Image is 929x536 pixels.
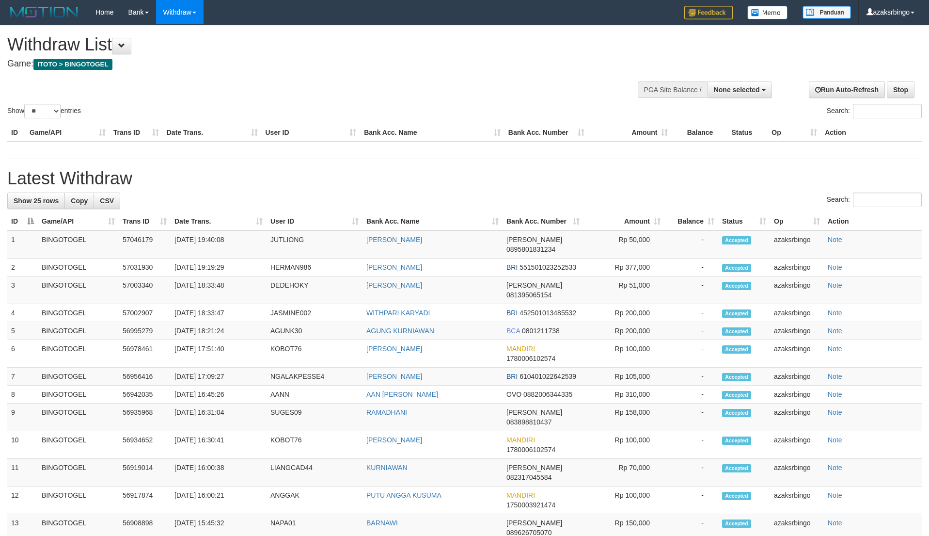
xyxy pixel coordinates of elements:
[828,464,842,471] a: Note
[38,276,119,304] td: BINGOTOGEL
[828,281,842,289] a: Note
[267,404,362,431] td: SUGES09
[768,124,821,142] th: Op
[119,276,171,304] td: 57003340
[171,259,267,276] td: [DATE] 19:19:29
[506,408,562,416] span: [PERSON_NAME]
[821,124,922,142] th: Action
[718,212,770,230] th: Status: activate to sort column ascending
[770,431,824,459] td: azaksrbingo
[714,86,760,94] span: None selected
[583,340,664,368] td: Rp 100,000
[362,212,503,230] th: Bank Acc. Name: activate to sort column ascending
[506,390,521,398] span: OVO
[7,230,38,259] td: 1
[506,355,555,362] span: Copy 1780006102574 to clipboard
[366,491,441,499] a: PUTU ANGGA KUSUMA
[171,459,267,487] td: [DATE] 16:00:38
[583,487,664,514] td: Rp 100,000
[747,6,788,19] img: Button%20Memo.svg
[119,404,171,431] td: 56935968
[366,436,422,444] a: [PERSON_NAME]
[583,212,664,230] th: Amount: activate to sort column ascending
[171,386,267,404] td: [DATE] 16:45:26
[119,386,171,404] td: 56942035
[267,322,362,340] td: AGUNK30
[722,236,751,244] span: Accepted
[119,304,171,322] td: 57002907
[100,197,114,205] span: CSV
[664,322,718,340] td: -
[7,193,65,209] a: Show 25 rows
[664,487,718,514] td: -
[809,81,885,98] a: Run Auto-Refresh
[119,259,171,276] td: 57031930
[803,6,851,19] img: panduan.png
[7,169,922,188] h1: Latest Withdraw
[503,212,583,230] th: Bank Acc. Number: activate to sort column ascending
[722,409,751,417] span: Accepted
[828,491,842,499] a: Note
[664,431,718,459] td: -
[171,404,267,431] td: [DATE] 16:31:04
[38,404,119,431] td: BINGOTOGEL
[853,193,922,207] input: Search:
[7,322,38,340] td: 5
[7,212,38,230] th: ID: activate to sort column descending
[506,327,520,335] span: BCA
[267,340,362,368] td: KOBOT76
[770,368,824,386] td: azaksrbingo
[71,197,88,205] span: Copy
[262,124,361,142] th: User ID
[7,340,38,368] td: 6
[664,304,718,322] td: -
[506,436,535,444] span: MANDIRI
[828,327,842,335] a: Note
[770,386,824,404] td: azaksrbingo
[38,340,119,368] td: BINGOTOGEL
[38,487,119,514] td: BINGOTOGEL
[770,459,824,487] td: azaksrbingo
[14,197,59,205] span: Show 25 rows
[828,519,842,527] a: Note
[267,386,362,404] td: AANN
[26,124,110,142] th: Game/API
[267,212,362,230] th: User ID: activate to sort column ascending
[38,259,119,276] td: BINGOTOGEL
[722,520,751,528] span: Accepted
[38,459,119,487] td: BINGOTOGEL
[506,309,518,317] span: BRI
[828,263,842,271] a: Note
[583,230,664,259] td: Rp 50,000
[366,345,422,353] a: [PERSON_NAME]
[708,81,772,98] button: None selected
[770,230,824,259] td: azaksrbingo
[770,322,824,340] td: azaksrbingo
[722,391,751,399] span: Accepted
[119,322,171,340] td: 56995279
[171,212,267,230] th: Date Trans.: activate to sort column ascending
[664,212,718,230] th: Balance: activate to sort column ascending
[171,276,267,304] td: [DATE] 18:33:48
[583,431,664,459] td: Rp 100,000
[119,368,171,386] td: 56956416
[110,124,163,142] th: Trans ID
[638,81,708,98] div: PGA Site Balance /
[664,459,718,487] td: -
[583,304,664,322] td: Rp 200,000
[360,124,504,142] th: Bank Acc. Name
[7,5,81,19] img: MOTION_logo.png
[24,104,61,118] select: Showentries
[7,487,38,514] td: 12
[366,464,408,471] a: KURNIAWAN
[506,373,518,380] span: BRI
[520,309,576,317] span: Copy 452501013485532 to clipboard
[722,264,751,272] span: Accepted
[828,390,842,398] a: Note
[506,418,551,426] span: Copy 083898810437 to clipboard
[38,322,119,340] td: BINGOTOGEL
[38,368,119,386] td: BINGOTOGEL
[664,404,718,431] td: -
[506,473,551,481] span: Copy 082317045584 to clipboard
[722,282,751,290] span: Accepted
